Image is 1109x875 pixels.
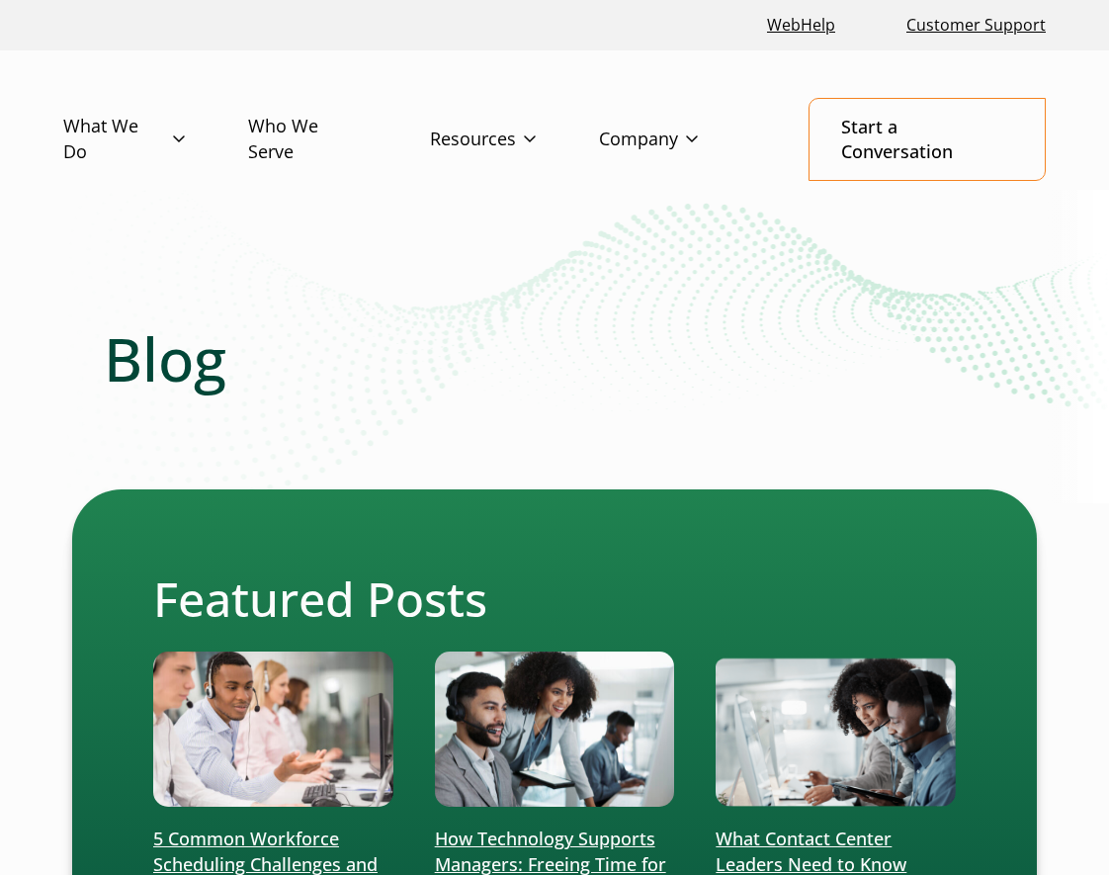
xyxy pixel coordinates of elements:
a: Link opens in a new window [759,4,843,46]
h2: Featured Posts [153,570,956,628]
a: Resources [430,111,599,168]
a: Who We Serve [248,98,430,181]
h1: Blog [104,323,1005,394]
a: Company [599,111,761,168]
a: What We Do [63,98,248,181]
a: Start a Conversation [809,98,1046,181]
a: Customer Support [898,4,1054,46]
